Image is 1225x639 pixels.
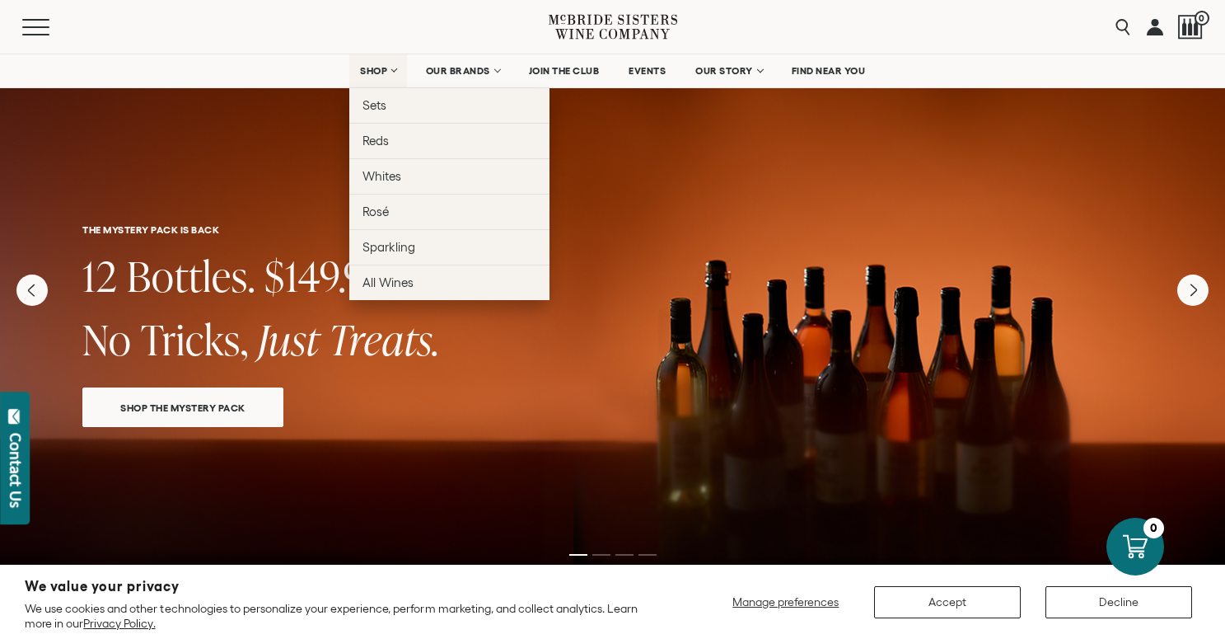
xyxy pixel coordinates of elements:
span: OUR BRANDS [426,65,490,77]
span: All Wines [362,275,414,289]
span: 12 [82,247,118,304]
a: SHOP [349,54,407,87]
span: Just [258,311,320,368]
span: JOIN THE CLUB [529,65,600,77]
span: Rosé [362,204,389,218]
a: Whites [349,158,549,194]
li: Page dot 1 [569,554,587,556]
a: All Wines [349,265,549,300]
a: Privacy Policy. [83,617,155,630]
span: Whites [362,169,401,183]
a: OUR STORY [685,54,773,87]
span: Treats. [329,311,440,368]
button: Next [1177,275,1209,306]
a: Sets [349,87,549,123]
button: Accept [874,586,1021,618]
span: Sets [362,98,386,112]
a: SHOP THE MYSTERY PACK [82,388,283,427]
div: 0 [1143,518,1164,538]
span: Reds [362,134,389,148]
span: Manage preferences [732,595,839,608]
span: FIND NEAR YOU [792,65,866,77]
button: Decline [1045,586,1192,618]
li: Page dot 4 [638,554,657,556]
button: Manage preferences [722,586,849,618]
span: $149.99 [264,247,386,304]
h2: We value your privacy [25,580,664,594]
button: Mobile Menu Trigger [22,19,82,35]
li: Page dot 3 [615,554,634,556]
a: JOIN THE CLUB [518,54,610,87]
span: Bottles. [127,247,255,304]
span: SHOP THE MYSTERY PACK [91,398,274,417]
p: We use cookies and other technologies to personalize your experience, perform marketing, and coll... [25,601,664,631]
span: OUR STORY [695,65,753,77]
a: FIND NEAR YOU [781,54,877,87]
button: Previous [16,275,48,306]
a: EVENTS [618,54,676,87]
span: SHOP [360,65,388,77]
span: No [82,311,132,368]
h6: THE MYSTERY PACK IS BACK [82,224,1143,235]
span: 0 [1195,11,1209,26]
a: Reds [349,123,549,158]
a: Rosé [349,194,549,229]
a: Sparkling [349,229,549,265]
div: Contact Us [7,433,24,508]
li: Page dot 2 [592,554,610,556]
a: OUR BRANDS [415,54,510,87]
span: EVENTS [629,65,666,77]
span: Sparkling [362,240,415,254]
span: Tricks, [141,311,249,368]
